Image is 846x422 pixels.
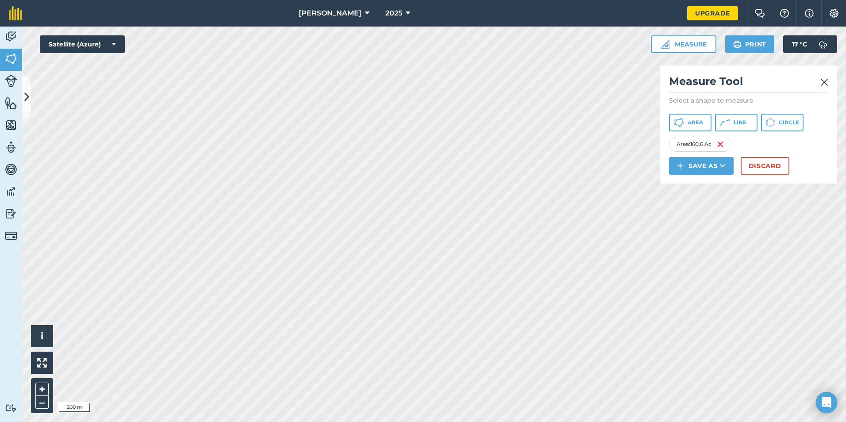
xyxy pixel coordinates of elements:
button: i [31,325,53,347]
span: [PERSON_NAME] [299,8,361,19]
button: Circle [761,114,804,131]
button: Print [725,35,775,53]
img: Ruler icon [661,40,669,49]
button: Satellite (Azure) [40,35,125,53]
span: Area [688,119,703,126]
span: i [41,330,43,341]
img: svg+xml;base64,PD94bWwgdmVyc2lvbj0iMS4wIiBlbmNvZGluZz0idXRmLTgiPz4KPCEtLSBHZW5lcmF0b3I6IEFkb2JlIE... [5,141,17,154]
img: svg+xml;base64,PHN2ZyB4bWxucz0iaHR0cDovL3d3dy53My5vcmcvMjAwMC9zdmciIHdpZHRoPSIxNiIgaGVpZ2h0PSIyNC... [717,139,724,150]
img: svg+xml;base64,PHN2ZyB4bWxucz0iaHR0cDovL3d3dy53My5vcmcvMjAwMC9zdmciIHdpZHRoPSI1NiIgaGVpZ2h0PSI2MC... [5,119,17,132]
img: svg+xml;base64,PD94bWwgdmVyc2lvbj0iMS4wIiBlbmNvZGluZz0idXRmLTgiPz4KPCEtLSBHZW5lcmF0b3I6IEFkb2JlIE... [5,163,17,176]
span: Circle [779,119,799,126]
img: svg+xml;base64,PD94bWwgdmVyc2lvbj0iMS4wIiBlbmNvZGluZz0idXRmLTgiPz4KPCEtLSBHZW5lcmF0b3I6IEFkb2JlIE... [5,207,17,220]
div: Area : 160.6 Ac [669,137,731,152]
button: 17 °C [783,35,837,53]
span: 2025 [385,8,402,19]
button: Discard [741,157,789,175]
button: Area [669,114,711,131]
p: Select a shape to measure [669,96,828,105]
span: Line [734,119,746,126]
div: Open Intercom Messenger [816,392,837,413]
img: svg+xml;base64,PD94bWwgdmVyc2lvbj0iMS4wIiBlbmNvZGluZz0idXRmLTgiPz4KPCEtLSBHZW5lcmF0b3I6IEFkb2JlIE... [5,404,17,412]
a: Upgrade [687,6,738,20]
img: Four arrows, one pointing top left, one top right, one bottom right and the last bottom left [37,358,47,368]
button: + [35,383,49,396]
img: svg+xml;base64,PHN2ZyB4bWxucz0iaHR0cDovL3d3dy53My5vcmcvMjAwMC9zdmciIHdpZHRoPSIxNyIgaGVpZ2h0PSIxNy... [805,8,814,19]
img: fieldmargin Logo [9,6,22,20]
img: A cog icon [829,9,839,18]
img: svg+xml;base64,PHN2ZyB4bWxucz0iaHR0cDovL3d3dy53My5vcmcvMjAwMC9zdmciIHdpZHRoPSIxNCIgaGVpZ2h0PSIyNC... [677,161,683,171]
button: Save as [669,157,734,175]
button: – [35,396,49,409]
button: Line [715,114,758,131]
h2: Measure Tool [669,74,828,92]
img: Two speech bubbles overlapping with the left bubble in the forefront [754,9,765,18]
img: svg+xml;base64,PD94bWwgdmVyc2lvbj0iMS4wIiBlbmNvZGluZz0idXRmLTgiPz4KPCEtLSBHZW5lcmF0b3I6IEFkb2JlIE... [5,230,17,242]
img: svg+xml;base64,PHN2ZyB4bWxucz0iaHR0cDovL3d3dy53My5vcmcvMjAwMC9zdmciIHdpZHRoPSIyMiIgaGVpZ2h0PSIzMC... [820,77,828,88]
img: svg+xml;base64,PD94bWwgdmVyc2lvbj0iMS4wIiBlbmNvZGluZz0idXRmLTgiPz4KPCEtLSBHZW5lcmF0b3I6IEFkb2JlIE... [5,185,17,198]
img: svg+xml;base64,PD94bWwgdmVyc2lvbj0iMS4wIiBlbmNvZGluZz0idXRmLTgiPz4KPCEtLSBHZW5lcmF0b3I6IEFkb2JlIE... [5,75,17,87]
img: svg+xml;base64,PHN2ZyB4bWxucz0iaHR0cDovL3d3dy53My5vcmcvMjAwMC9zdmciIHdpZHRoPSI1NiIgaGVpZ2h0PSI2MC... [5,52,17,65]
img: svg+xml;base64,PHN2ZyB4bWxucz0iaHR0cDovL3d3dy53My5vcmcvMjAwMC9zdmciIHdpZHRoPSIxOSIgaGVpZ2h0PSIyNC... [733,39,742,50]
img: svg+xml;base64,PD94bWwgdmVyc2lvbj0iMS4wIiBlbmNvZGluZz0idXRmLTgiPz4KPCEtLSBHZW5lcmF0b3I6IEFkb2JlIE... [5,30,17,43]
button: Measure [651,35,716,53]
img: svg+xml;base64,PD94bWwgdmVyc2lvbj0iMS4wIiBlbmNvZGluZz0idXRmLTgiPz4KPCEtLSBHZW5lcmF0b3I6IEFkb2JlIE... [814,35,832,53]
img: svg+xml;base64,PHN2ZyB4bWxucz0iaHR0cDovL3d3dy53My5vcmcvMjAwMC9zdmciIHdpZHRoPSI1NiIgaGVpZ2h0PSI2MC... [5,96,17,110]
img: A question mark icon [779,9,790,18]
span: 17 ° C [792,35,807,53]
